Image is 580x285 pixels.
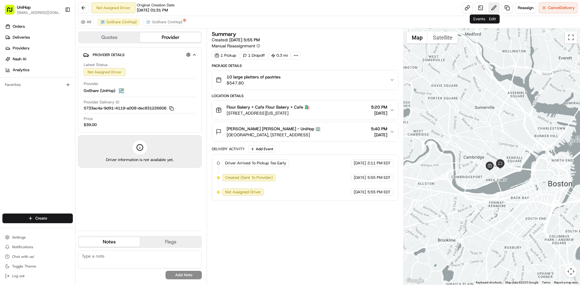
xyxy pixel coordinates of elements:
[21,64,76,68] div: We're available if you need us!
[240,51,267,60] div: 1 Dropoff
[57,87,97,93] span: API Documentation
[212,63,398,68] div: Package Details
[140,33,201,42] button: Provider
[78,18,94,26] button: All
[354,160,366,166] span: [DATE]
[35,216,47,221] span: Create
[6,6,18,18] img: Nash
[12,264,36,269] span: Toggle Theme
[6,88,11,93] div: 📗
[2,272,73,280] button: Log out
[143,18,185,26] button: GoShare (UniHop)
[12,245,33,249] span: Notifications
[2,252,73,261] button: Chat with us!
[548,5,575,11] span: Cancel Delivery
[227,74,281,80] span: 10 large platters of pastries
[227,104,310,110] span: Flour Bakery + Cafe Flour Bakery + Cafe 🛍️
[6,24,110,34] p: Welcome 👋
[13,46,29,51] span: Providers
[227,132,321,138] span: [GEOGRAPHIC_DATA], [STREET_ADDRESS]
[2,262,73,271] button: Toggle Theme
[137,3,175,8] span: Original Creation Date
[539,2,578,13] button: CancelDelivery
[60,102,73,107] span: Pylon
[2,43,75,53] a: Providers
[371,104,387,110] span: 5:20 PM
[405,277,425,285] img: Google
[12,274,24,278] span: Log out
[367,160,391,166] span: 2:11 PM EDT
[2,243,73,251] button: Notifications
[354,189,366,195] span: [DATE]
[84,88,115,93] span: GoShare (UniHop)
[515,2,536,13] button: Reassign
[12,87,46,93] span: Knowledge Base
[212,122,398,141] button: [PERSON_NAME] [PERSON_NAME] - UniHop 🏢[GEOGRAPHIC_DATA], [STREET_ADDRESS]5:40 PM[DATE]
[2,54,75,64] a: Nash AI
[98,18,140,26] button: GoShare (UniHop)
[43,102,73,107] a: Powered byPylon
[100,20,105,24] img: goshare_logo.png
[13,24,25,29] span: Orders
[212,43,260,49] button: Manual Reassignment
[505,281,538,284] span: Map data ©2025 Google
[4,85,49,96] a: 📗Knowledge Base
[137,8,168,13] span: [DATE] 01:31 PM
[12,235,26,240] span: Settings
[542,281,550,284] a: Terms (opens in new tab)
[212,93,398,98] div: Location Details
[84,81,98,87] span: Provider
[212,70,398,90] button: 10 large platters of pastries$547.80
[84,106,174,111] button: 5733ac4a-9d91-4119-a008-dec831226606
[2,65,75,75] a: Analytics
[17,4,31,10] button: UniHop
[84,62,108,68] span: Latest Status
[371,126,387,132] span: 5:40 PM
[51,88,56,93] div: 💻
[13,35,30,40] span: Deliveries
[2,22,75,31] a: Orders
[212,31,236,37] h3: Summary
[140,237,201,247] button: Flags
[84,122,97,128] span: $39.00
[367,175,391,180] span: 5:55 PM EDT
[371,132,387,138] span: [DATE]
[248,145,275,153] button: Add Event
[470,14,489,24] div: Events
[2,33,75,42] a: Deliveries
[106,157,174,163] span: Driver information is not available yet.
[367,189,391,195] span: 5:55 PM EDT
[2,2,63,17] button: UniHop[EMAIL_ADDRESS][DOMAIN_NAME]
[79,237,140,247] button: Notes
[21,58,99,64] div: Start new chat
[6,58,17,68] img: 1736555255976-a54dd68f-1ca7-489b-9aae-adbdc363a1c4
[2,214,73,223] button: Create
[212,147,245,151] div: Delivery Activity
[371,110,387,116] span: [DATE]
[84,116,93,122] span: Price
[212,100,398,120] button: Flour Bakery + Cafe Flour Bakery + Cafe 🛍️[STREET_ADDRESS][US_STATE]5:20 PM[DATE]
[565,31,577,43] button: Toggle fullscreen view
[225,175,273,180] span: Created (Sent To Provider)
[518,5,533,11] span: Reassign
[2,233,73,242] button: Settings
[227,126,321,132] span: [PERSON_NAME] [PERSON_NAME] - UniHop 🏢
[84,100,119,105] span: Provider Delivery ID
[17,10,60,15] button: [EMAIL_ADDRESS][DOMAIN_NAME]
[405,277,425,285] a: Open this area in Google Maps (opens a new window)
[2,80,73,90] div: Favorites
[225,189,261,195] span: Not Assigned Driver
[407,31,428,43] button: Show street map
[83,50,197,60] button: Provider Details
[554,281,578,284] a: Report a map error
[212,51,239,60] div: 1 Pickup
[495,159,505,169] div: 1
[354,175,366,180] span: [DATE]
[485,14,500,24] div: Edit
[428,31,458,43] button: Show satellite imagery
[93,52,124,57] span: Provider Details
[118,87,125,94] img: goshare_logo.png
[227,80,281,86] span: $547.80
[13,56,26,62] span: Nash AI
